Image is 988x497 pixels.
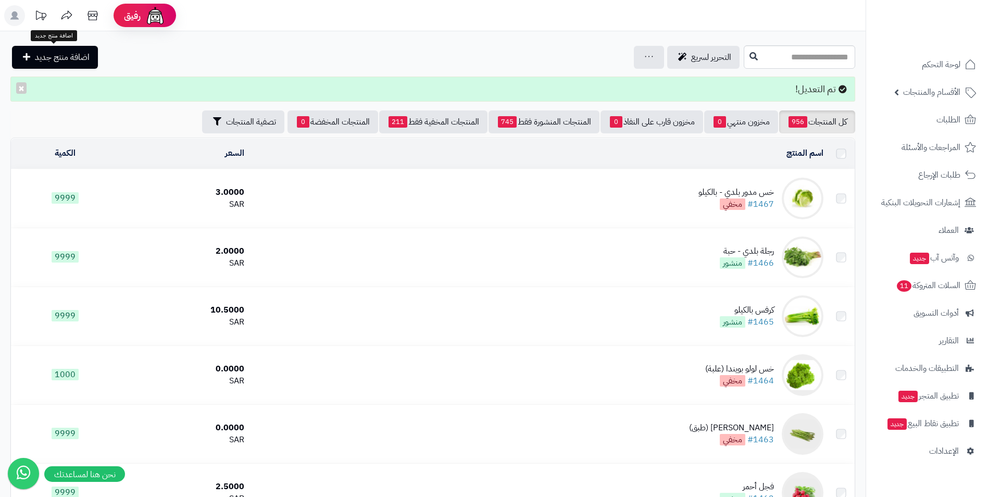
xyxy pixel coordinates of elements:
div: خس لولو بويندا (علبة) [705,363,774,375]
a: #1467 [747,198,774,210]
div: SAR [123,434,244,446]
a: #1465 [747,316,774,328]
div: SAR [123,316,244,328]
a: #1463 [747,433,774,446]
a: السلات المتروكة11 [872,273,982,298]
span: 9999 [52,310,79,321]
img: خس مدور بلدي - بالكيلو [782,178,823,219]
img: خس لولو بويندا (علبة) [782,354,823,396]
span: 0 [610,116,622,128]
a: تطبيق المتجرجديد [872,383,982,408]
div: 0.0000 [123,422,244,434]
span: جديد [887,418,907,430]
span: تطبيق المتجر [897,389,959,403]
div: SAR [123,198,244,210]
a: أدوات التسويق [872,301,982,326]
span: 0 [297,116,309,128]
span: العملاء [939,223,959,238]
span: التحرير لسريع [691,51,731,64]
div: 2.5000 [123,481,244,493]
a: طلبات الإرجاع [872,163,982,188]
a: العملاء [872,218,982,243]
span: 9999 [52,251,79,263]
img: كرفس بالكيلو [782,295,823,337]
span: الإعدادات [929,444,959,458]
div: 3.0000 [123,187,244,198]
span: جديد [898,391,918,402]
a: إشعارات التحويلات البنكية [872,190,982,215]
div: خس مدور بلدي - بالكيلو [698,187,774,198]
a: #1466 [747,257,774,269]
span: رفيق [124,9,141,22]
span: منشور [720,257,745,269]
a: المنتجات المخفضة0 [287,110,378,133]
span: الطلبات [936,113,960,127]
a: تطبيق نقاط البيعجديد [872,411,982,436]
span: مخفي [720,434,745,445]
div: SAR [123,375,244,387]
span: اضافة منتج جديد [35,51,90,64]
span: 211 [389,116,407,128]
a: التطبيقات والخدمات [872,356,982,381]
div: 10.5000 [123,304,244,316]
a: كل المنتجات956 [779,110,855,133]
div: SAR [123,257,244,269]
span: 956 [789,116,807,128]
span: منشور [720,316,745,328]
span: تطبيق نقاط البيع [886,416,959,431]
span: 0 [714,116,726,128]
span: وآتس آب [909,251,959,265]
a: لوحة التحكم [872,52,982,77]
span: إشعارات التحويلات البنكية [881,195,960,210]
span: 1000 [52,369,79,380]
a: الإعدادات [872,439,982,464]
a: #1464 [747,375,774,387]
a: الكمية [55,147,76,159]
div: 2.0000 [123,245,244,257]
span: التقارير [939,333,959,348]
a: السعر [225,147,244,159]
div: فجل أحمر [720,481,774,493]
a: وآتس آبجديد [872,245,982,270]
span: المراجعات والأسئلة [902,140,960,155]
span: لوحة التحكم [922,57,960,72]
button: تصفية المنتجات [202,110,284,133]
div: اضافة منتج جديد [31,30,77,42]
a: اضافة منتج جديد [12,46,98,69]
img: هيليون بيبي (طبق) [782,413,823,455]
img: ai-face.png [145,5,166,26]
a: اسم المنتج [786,147,823,159]
span: السلات المتروكة [896,278,960,293]
a: المنتجات المخفية فقط211 [379,110,487,133]
div: كرفس بالكيلو [720,304,774,316]
span: التطبيقات والخدمات [895,361,959,376]
span: تصفية المنتجات [226,116,276,128]
img: logo-2.png [917,8,978,30]
a: تحديثات المنصة [28,5,54,29]
span: جديد [910,253,929,264]
span: 745 [498,116,517,128]
span: الأقسام والمنتجات [903,85,960,100]
span: أدوات التسويق [914,306,959,320]
a: الطلبات [872,107,982,132]
a: مخزون قارب على النفاذ0 [601,110,703,133]
img: رجلة بلدي - حبة [782,237,823,278]
div: رجلة بلدي - حبة [720,245,774,257]
a: مخزون منتهي0 [704,110,778,133]
a: المراجعات والأسئلة [872,135,982,160]
span: طلبات الإرجاع [918,168,960,182]
div: [PERSON_NAME] (طبق) [689,422,774,434]
button: × [16,82,27,94]
span: مخفي [720,375,745,387]
div: 0.0000 [123,363,244,375]
span: 9999 [52,428,79,439]
a: المنتجات المنشورة فقط745 [489,110,599,133]
span: 9999 [52,192,79,204]
span: 11 [896,280,912,292]
div: تم التعديل! [10,77,855,102]
a: التحرير لسريع [667,46,740,69]
span: مخفي [720,198,745,210]
a: التقارير [872,328,982,353]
